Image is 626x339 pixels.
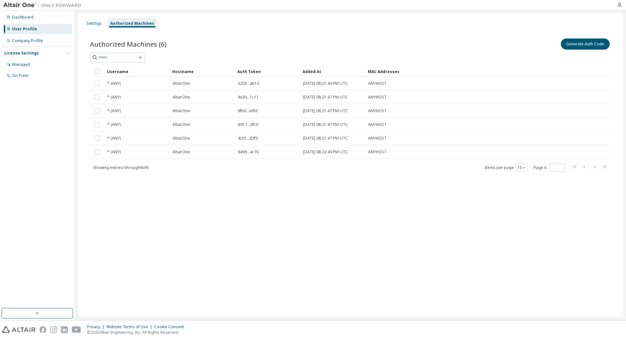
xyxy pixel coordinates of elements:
img: Altair One [3,2,85,8]
span: * (ANY) [107,81,121,86]
span: Page n. [534,163,565,172]
span: * (ANY) [107,136,121,141]
span: [DATE] 08:21:47 PM UTC [303,95,348,100]
span: 4c01...d3f3 [238,136,258,141]
span: d917...dfc9 [238,122,258,127]
span: ANYHOST [368,136,387,141]
button: 10 [517,165,526,170]
span: AltairOne [172,108,190,114]
img: facebook.svg [39,326,46,333]
span: * (ANY) [107,95,121,100]
div: Privacy [87,324,106,330]
span: AltairOne [172,136,190,141]
div: Authorized Machines [110,21,154,26]
span: Showing entries 1 through 6 of 6 [93,165,149,170]
span: 9fb0...e6fd [238,108,258,114]
div: User Profile [12,26,37,32]
span: 4e30...1c11 [238,95,259,100]
span: AltairOne [172,149,190,155]
span: [DATE] 08:21:47 PM UTC [303,136,348,141]
span: 9499...4c70 [238,149,259,155]
span: ANYHOST [368,108,387,114]
span: AltairOne [172,122,190,127]
img: linkedin.svg [61,326,68,333]
span: ANYHOST [368,122,387,127]
img: instagram.svg [50,326,57,333]
span: Authorized Machines (6) [90,39,167,49]
span: * (ANY) [107,149,121,155]
span: * (ANY) [107,122,121,127]
span: ANYHOST [368,81,387,86]
div: Managed [12,62,30,67]
span: [DATE] 08:21:44 PM UTC [303,81,348,86]
span: Items per page [485,163,528,172]
div: Cookie Consent [154,324,188,330]
div: Added At [303,66,363,77]
div: Hostname [172,66,232,77]
div: On Prem [12,73,28,78]
span: AltairOne [172,81,190,86]
div: MAC Addresses [368,66,543,77]
span: [DATE] 08:21:47 PM UTC [303,108,348,114]
span: [DATE] 08:21:47 PM UTC [303,122,348,127]
img: youtube.svg [72,326,81,333]
div: Settings [86,21,102,26]
div: Auth Token [237,66,297,77]
p: © 2025 Altair Engineering, Inc. All Rights Reserved. [87,330,188,335]
div: Company Profile [12,38,43,43]
span: ANYHOST [368,149,387,155]
span: ANYHOST [368,95,387,100]
button: Generate Auth Code [561,39,610,50]
span: AltairOne [172,95,190,100]
div: Username [107,66,167,77]
div: License Settings [4,51,39,56]
div: Website Terms of Use [106,324,154,330]
span: 3203...ab12 [238,81,259,86]
img: altair_logo.svg [2,326,36,333]
div: Dashboard [12,15,34,20]
span: * (ANY) [107,108,121,114]
span: [DATE] 08:22:49 PM UTC [303,149,348,155]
